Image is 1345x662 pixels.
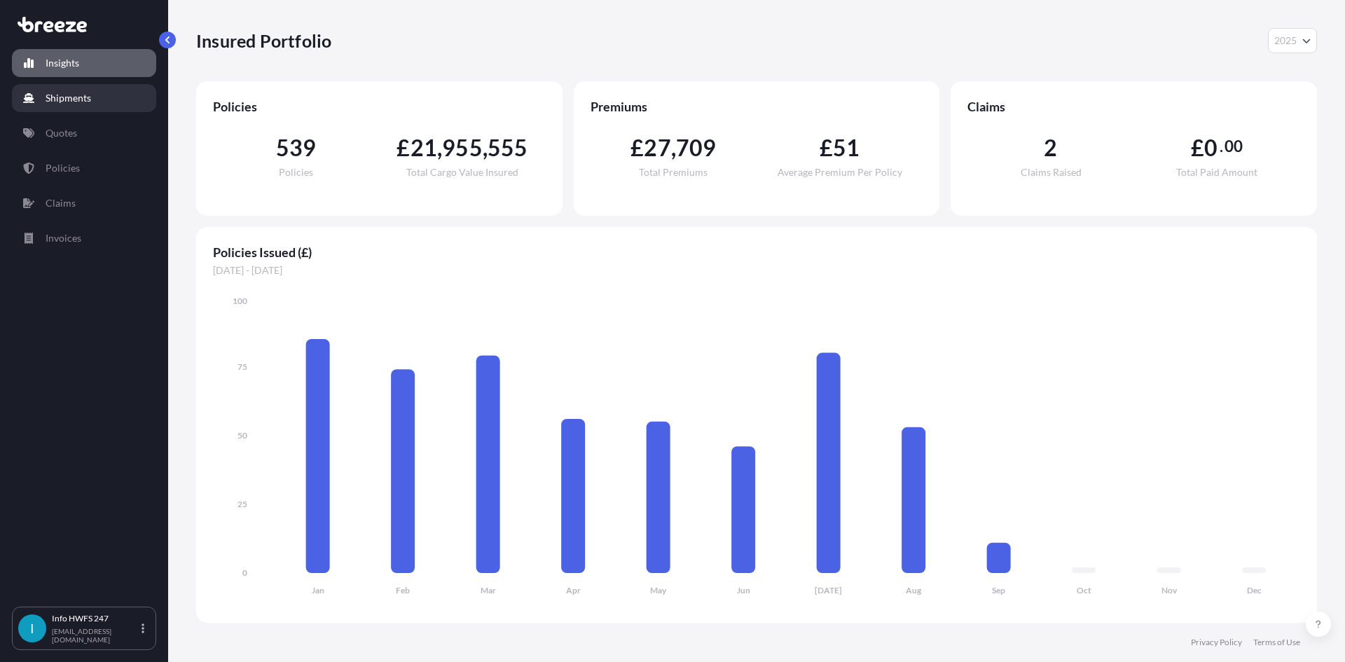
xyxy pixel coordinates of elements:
[237,499,247,509] tspan: 25
[46,56,79,70] p: Insights
[1044,137,1057,159] span: 2
[52,627,139,644] p: [EMAIL_ADDRESS][DOMAIN_NAME]
[591,98,923,115] span: Premiums
[833,137,860,159] span: 51
[312,585,324,595] tspan: Jan
[213,244,1300,261] span: Policies Issued (£)
[12,49,156,77] a: Insights
[815,585,842,595] tspan: [DATE]
[820,137,833,159] span: £
[671,137,676,159] span: ,
[1253,637,1300,648] a: Terms of Use
[483,137,488,159] span: ,
[237,361,247,372] tspan: 75
[442,137,483,159] span: 955
[1274,34,1297,48] span: 2025
[1268,28,1317,53] button: Year Selector
[12,189,156,217] a: Claims
[396,585,410,595] tspan: Feb
[12,224,156,252] a: Invoices
[242,567,247,578] tspan: 0
[46,161,80,175] p: Policies
[213,263,1300,277] span: [DATE] - [DATE]
[233,296,247,306] tspan: 100
[46,196,76,210] p: Claims
[276,137,317,159] span: 539
[1191,637,1242,648] a: Privacy Policy
[1161,585,1178,595] tspan: Nov
[213,98,546,115] span: Policies
[992,585,1005,595] tspan: Sep
[481,585,496,595] tspan: Mar
[46,126,77,140] p: Quotes
[1176,167,1257,177] span: Total Paid Amount
[406,167,518,177] span: Total Cargo Value Insured
[1225,141,1243,152] span: 00
[639,167,708,177] span: Total Premiums
[1220,141,1223,152] span: .
[279,167,313,177] span: Policies
[1204,137,1218,159] span: 0
[737,585,750,595] tspan: Jun
[566,585,581,595] tspan: Apr
[676,137,717,159] span: 709
[396,137,410,159] span: £
[437,137,442,159] span: ,
[46,231,81,245] p: Invoices
[411,137,437,159] span: 21
[12,119,156,147] a: Quotes
[967,98,1300,115] span: Claims
[630,137,644,159] span: £
[1077,585,1091,595] tspan: Oct
[196,29,331,52] p: Insured Portfolio
[650,585,667,595] tspan: May
[778,167,902,177] span: Average Premium Per Policy
[30,621,34,635] span: I
[12,154,156,182] a: Policies
[46,91,91,105] p: Shipments
[1021,167,1082,177] span: Claims Raised
[644,137,670,159] span: 27
[906,585,922,595] tspan: Aug
[1191,137,1204,159] span: £
[12,84,156,112] a: Shipments
[488,137,528,159] span: 555
[237,430,247,441] tspan: 50
[52,613,139,624] p: Info HWFS 247
[1247,585,1262,595] tspan: Dec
